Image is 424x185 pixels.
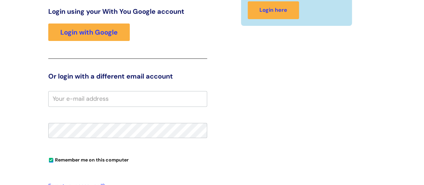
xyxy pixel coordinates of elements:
input: Your e-mail address [48,91,207,106]
h3: Login using your With You Google account [48,7,207,15]
input: Remember me on this computer [49,158,53,163]
a: Login here [248,1,299,19]
h3: Or login with a different email account [48,72,207,80]
div: You can uncheck this option if you're logging in from a shared device [48,154,207,165]
a: Login with Google [48,24,130,41]
label: Remember me on this computer [48,155,129,163]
